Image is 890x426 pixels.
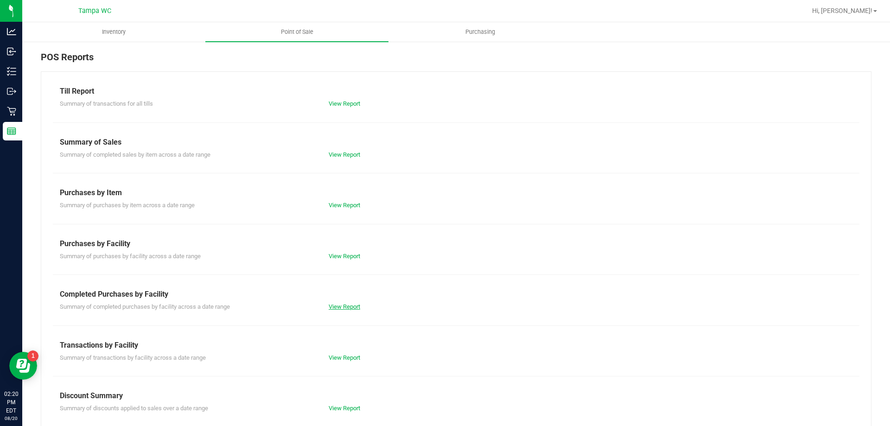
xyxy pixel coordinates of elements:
[4,415,18,422] p: 08/20
[205,22,388,42] a: Point of Sale
[60,86,852,97] div: Till Report
[7,47,16,56] inline-svg: Inbound
[60,354,206,361] span: Summary of transactions by facility across a date range
[7,127,16,136] inline-svg: Reports
[7,107,16,116] inline-svg: Retail
[329,303,360,310] a: View Report
[812,7,872,14] span: Hi, [PERSON_NAME]!
[22,22,205,42] a: Inventory
[329,151,360,158] a: View Report
[60,289,852,300] div: Completed Purchases by Facility
[329,100,360,107] a: View Report
[60,303,230,310] span: Summary of completed purchases by facility across a date range
[60,340,852,351] div: Transactions by Facility
[60,202,195,209] span: Summary of purchases by item across a date range
[453,28,508,36] span: Purchasing
[89,28,138,36] span: Inventory
[268,28,326,36] span: Point of Sale
[60,390,852,401] div: Discount Summary
[60,187,852,198] div: Purchases by Item
[329,253,360,260] a: View Report
[60,238,852,249] div: Purchases by Facility
[329,202,360,209] a: View Report
[60,100,153,107] span: Summary of transactions for all tills
[329,405,360,412] a: View Report
[41,50,871,71] div: POS Reports
[27,350,38,362] iframe: Resource center unread badge
[78,7,111,15] span: Tampa WC
[60,405,208,412] span: Summary of discounts applied to sales over a date range
[60,151,210,158] span: Summary of completed sales by item across a date range
[4,390,18,415] p: 02:20 PM EDT
[329,354,360,361] a: View Report
[7,27,16,36] inline-svg: Analytics
[9,352,37,380] iframe: Resource center
[60,137,852,148] div: Summary of Sales
[388,22,572,42] a: Purchasing
[7,67,16,76] inline-svg: Inventory
[7,87,16,96] inline-svg: Outbound
[60,253,201,260] span: Summary of purchases by facility across a date range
